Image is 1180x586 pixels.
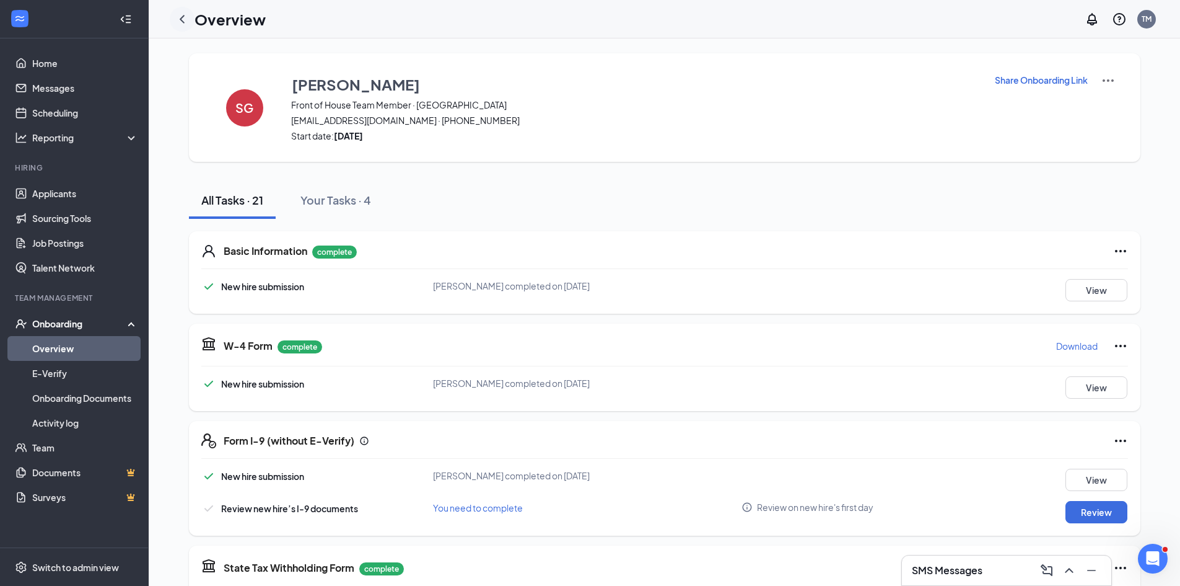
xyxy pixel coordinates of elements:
[1113,339,1128,353] svg: Ellipses
[221,378,304,389] span: New hire submission
[32,485,138,510] a: SurveysCrown
[32,181,138,206] a: Applicants
[291,114,979,127] span: [EMAIL_ADDRESS][DOMAIN_NAME] · [PHONE_NUMBER]
[32,76,138,100] a: Messages
[1065,469,1127,491] button: View
[32,336,138,361] a: Overview
[291,73,979,95] button: [PERSON_NAME]
[1085,12,1099,27] svg: Notifications
[224,244,307,258] h5: Basic Information
[221,471,304,482] span: New hire submission
[32,361,138,386] a: E-Verify
[201,501,216,516] svg: Checkmark
[32,51,138,76] a: Home
[32,231,138,255] a: Job Postings
[32,317,128,330] div: Onboarding
[120,13,132,25] svg: Collapse
[32,561,119,574] div: Switch to admin view
[1065,376,1127,399] button: View
[201,433,216,448] svg: FormI9EVerifyIcon
[224,434,354,448] h5: Form I-9 (without E-Verify)
[1112,12,1127,27] svg: QuestionInfo
[221,281,304,292] span: New hire submission
[201,376,216,391] svg: Checkmark
[995,74,1088,86] p: Share Onboarding Link
[1065,501,1127,523] button: Review
[291,99,979,111] span: Front of House Team Member · [GEOGRAPHIC_DATA]
[201,558,216,573] svg: TaxGovernmentIcon
[1082,561,1101,580] button: Minimize
[1113,244,1128,259] svg: Ellipses
[32,206,138,231] a: Sourcing Tools
[201,279,216,294] svg: Checkmark
[1062,563,1077,578] svg: ChevronUp
[1059,561,1079,580] button: ChevronUp
[201,336,216,351] svg: TaxGovernmentIcon
[32,411,138,435] a: Activity log
[221,503,358,514] span: Review new hire’s I-9 documents
[32,131,139,144] div: Reporting
[291,130,979,142] span: Start date:
[32,100,138,125] a: Scheduling
[278,340,322,353] p: complete
[1039,563,1054,578] svg: ComposeMessage
[1037,561,1057,580] button: ComposeMessage
[433,502,523,513] span: You need to complete
[300,192,371,208] div: Your Tasks · 4
[1138,544,1168,574] iframe: Intercom live chat
[15,131,27,144] svg: Analysis
[312,246,357,259] p: complete
[1084,563,1099,578] svg: Minimize
[433,378,590,389] span: [PERSON_NAME] completed on [DATE]
[201,192,263,208] div: All Tasks · 21
[214,73,276,142] button: SG
[15,561,27,574] svg: Settings
[224,339,273,353] h5: W-4 Form
[912,564,982,577] h3: SMS Messages
[15,317,27,330] svg: UserCheck
[32,386,138,411] a: Onboarding Documents
[235,104,253,112] h4: SG
[433,470,590,481] span: [PERSON_NAME] completed on [DATE]
[15,293,136,303] div: Team Management
[1056,340,1098,352] p: Download
[359,562,404,575] p: complete
[757,501,873,513] span: Review on new hire's first day
[224,561,354,575] h5: State Tax Withholding Form
[1142,14,1152,24] div: TM
[334,130,363,141] strong: [DATE]
[201,469,216,484] svg: Checkmark
[994,73,1088,87] button: Share Onboarding Link
[1055,336,1098,356] button: Download
[32,435,138,460] a: Team
[201,244,216,259] svg: User
[194,9,266,30] h1: Overview
[292,74,420,95] h3: [PERSON_NAME]
[433,280,590,291] span: [PERSON_NAME] completed on [DATE]
[359,436,369,446] svg: Info
[32,460,138,485] a: DocumentsCrown
[1113,561,1128,575] svg: Ellipses
[32,255,138,280] a: Talent Network
[741,502,753,513] svg: Info
[14,12,26,25] svg: WorkstreamLogo
[15,162,136,173] div: Hiring
[1113,433,1128,448] svg: Ellipses
[175,12,190,27] svg: ChevronLeft
[1101,73,1116,88] img: More Actions
[1065,279,1127,301] button: View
